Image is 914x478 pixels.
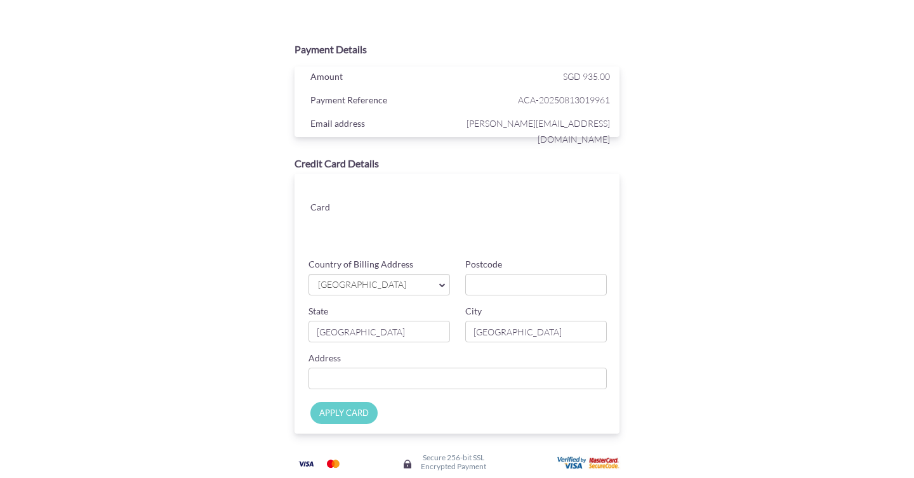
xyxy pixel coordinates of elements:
span: [GEOGRAPHIC_DATA] [317,278,429,292]
iframe: Secure card expiration date input frame [390,214,498,237]
img: Secure lock [402,459,413,469]
h6: Secure 256-bit SSL Encrypted Payment [421,453,486,470]
span: ACA-20250813019961 [460,92,610,108]
label: Postcode [465,258,502,271]
span: SGD 935.00 [563,71,610,82]
label: City [465,305,482,318]
iframe: Secure card number input frame [390,186,608,209]
label: State [308,305,328,318]
img: Visa [293,456,319,472]
div: Credit Card Details [295,157,619,171]
span: [PERSON_NAME][EMAIL_ADDRESS][DOMAIN_NAME] [460,115,610,147]
input: APPLY CARD [310,402,378,424]
div: Payment Details [295,42,619,57]
a: [GEOGRAPHIC_DATA] [308,274,450,295]
label: Country of Billing Address [308,258,413,271]
div: Card [301,199,380,218]
div: Email address [301,115,460,134]
iframe: Secure card security code input frame [500,214,607,237]
img: Mastercard [321,456,346,472]
img: User card [557,456,621,470]
label: Address [308,352,341,365]
div: Amount [301,68,460,87]
div: Payment Reference [301,92,460,111]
